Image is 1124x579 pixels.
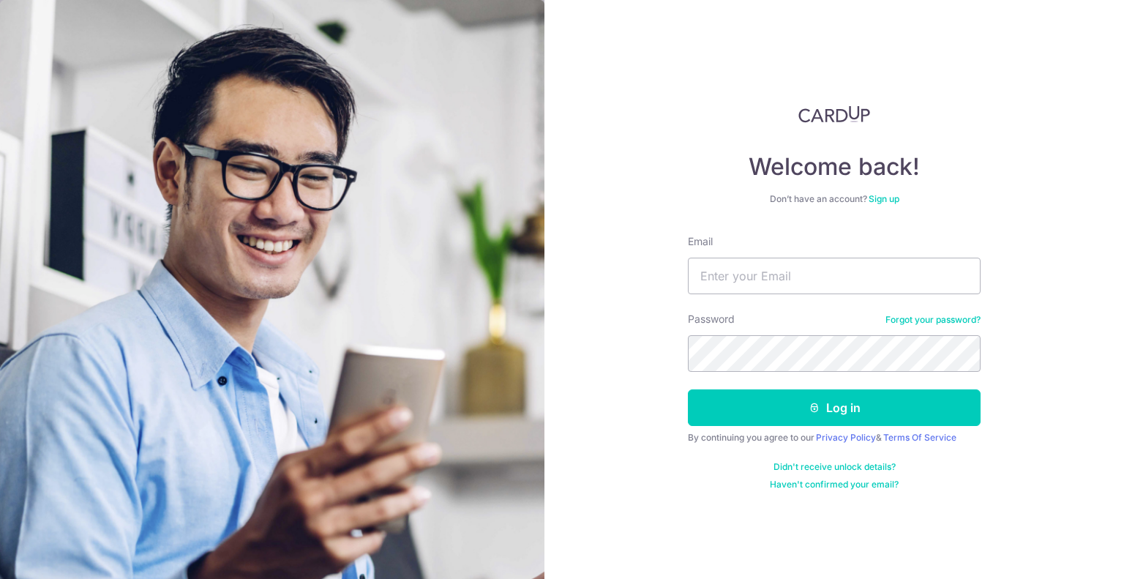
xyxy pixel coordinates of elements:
[688,258,981,294] input: Enter your Email
[688,234,713,249] label: Email
[688,312,735,326] label: Password
[688,193,981,205] div: Don’t have an account?
[885,314,981,326] a: Forgot your password?
[688,432,981,444] div: By continuing you agree to our &
[816,432,876,443] a: Privacy Policy
[798,105,870,123] img: CardUp Logo
[883,432,956,443] a: Terms Of Service
[688,152,981,182] h4: Welcome back!
[770,479,899,490] a: Haven't confirmed your email?
[688,389,981,426] button: Log in
[869,193,899,204] a: Sign up
[773,461,896,473] a: Didn't receive unlock details?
